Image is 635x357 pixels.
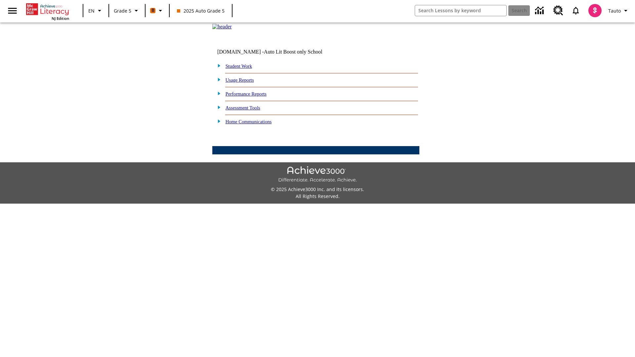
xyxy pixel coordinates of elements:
img: header [212,24,232,30]
a: Home Communications [226,119,272,124]
span: EN [88,7,95,14]
img: plus.gif [214,62,221,68]
a: Performance Reports [226,91,267,97]
button: Open side menu [3,1,22,20]
button: Profile/Settings [606,5,632,17]
a: Student Work [226,63,252,69]
button: Boost Class color is orange. Change class color [148,5,167,17]
button: Select a new avatar [584,2,606,19]
a: Resource Center, Will open in new tab [549,2,567,20]
img: avatar image [588,4,602,17]
img: plus.gif [214,76,221,82]
button: Language: EN, Select a language [85,5,106,17]
button: Grade: Grade 5, Select a grade [111,5,143,17]
td: [DOMAIN_NAME] - [217,49,339,55]
img: plus.gif [214,104,221,110]
img: plus.gif [214,118,221,124]
input: search field [415,5,506,16]
span: NJ Edition [52,16,69,21]
div: Home [26,2,69,21]
a: Usage Reports [226,77,254,83]
a: Assessment Tools [226,105,260,110]
span: Grade 5 [114,7,131,14]
a: Data Center [531,2,549,20]
nobr: Auto Lit Boost only School [264,49,322,55]
span: Tauto [608,7,621,14]
span: 2025 Auto Grade 5 [177,7,225,14]
a: Notifications [567,2,584,19]
img: Achieve3000 Differentiate Accelerate Achieve [278,166,357,183]
span: B [151,6,154,15]
img: plus.gif [214,90,221,96]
